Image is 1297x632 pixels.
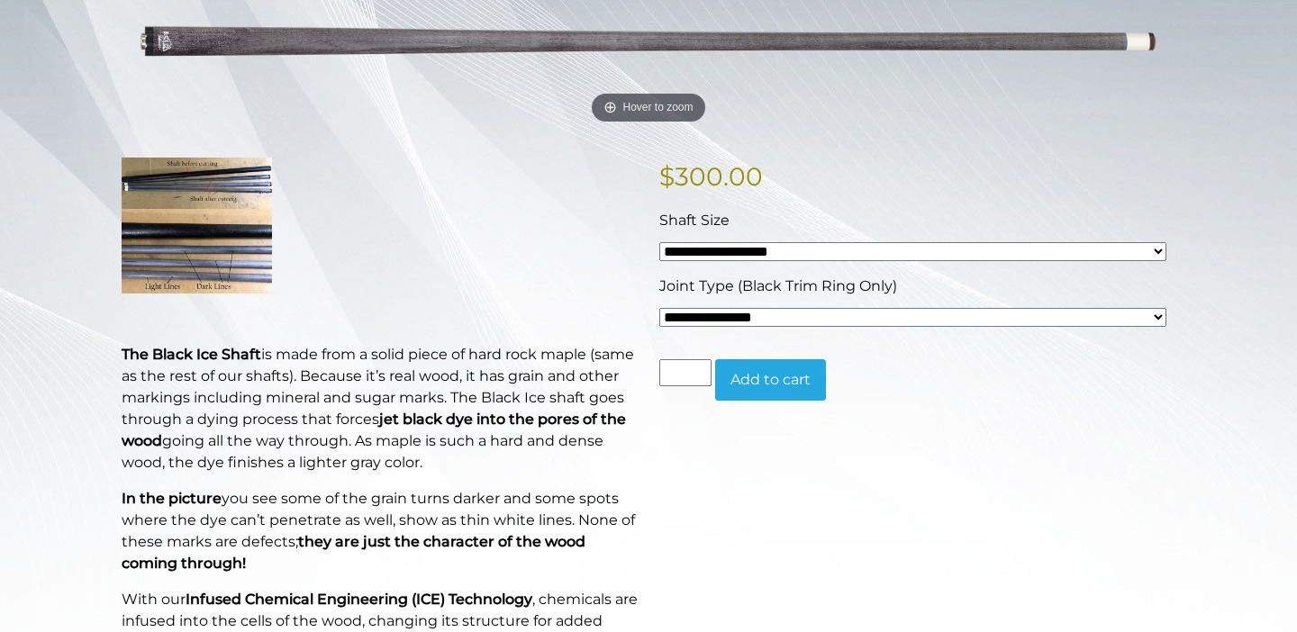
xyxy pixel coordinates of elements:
[659,277,897,294] span: Joint Type (Black Trim Ring Only)
[186,591,532,608] strong: Infused Chemical Engineering (ICE) Technology
[659,161,675,192] span: $
[122,346,261,363] strong: The Black Ice Shaft
[659,359,712,386] input: Product quantity
[122,344,638,474] p: is made from a solid piece of hard rock maple (same as the rest of our shafts). Because it’s real...
[659,212,730,229] span: Shaft Size
[122,411,626,449] b: jet black dye into the pores of the wood
[122,490,222,507] strong: In the picture
[659,161,763,192] bdi: 300.00
[122,533,585,572] strong: they are just the character of the wood coming through!
[715,359,826,401] button: Add to cart
[122,488,638,574] p: you see some of the grain turns darker and some spots where the dye can’t penetrate as well, show...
